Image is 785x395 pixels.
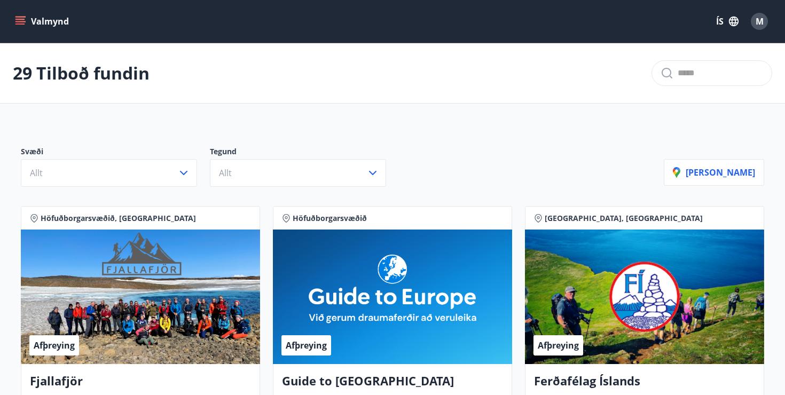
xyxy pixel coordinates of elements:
button: Allt [210,159,386,187]
span: Allt [30,167,43,179]
p: 29 Tilboð fundin [13,61,150,85]
span: Höfuðborgarsvæðið [293,213,367,224]
span: Afþreying [538,339,579,351]
button: ÍS [710,12,744,31]
p: Svæði [21,146,210,159]
span: Höfuðborgarsvæðið, [GEOGRAPHIC_DATA] [41,213,196,224]
button: menu [13,12,73,31]
button: Allt [21,159,197,187]
span: M [756,15,764,27]
p: [PERSON_NAME] [673,167,755,178]
button: M [747,9,772,34]
p: Tegund [210,146,399,159]
span: Afþreying [286,339,327,351]
span: [GEOGRAPHIC_DATA], [GEOGRAPHIC_DATA] [545,213,703,224]
button: [PERSON_NAME] [664,159,764,186]
span: Afþreying [34,339,75,351]
span: Allt [219,167,232,179]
